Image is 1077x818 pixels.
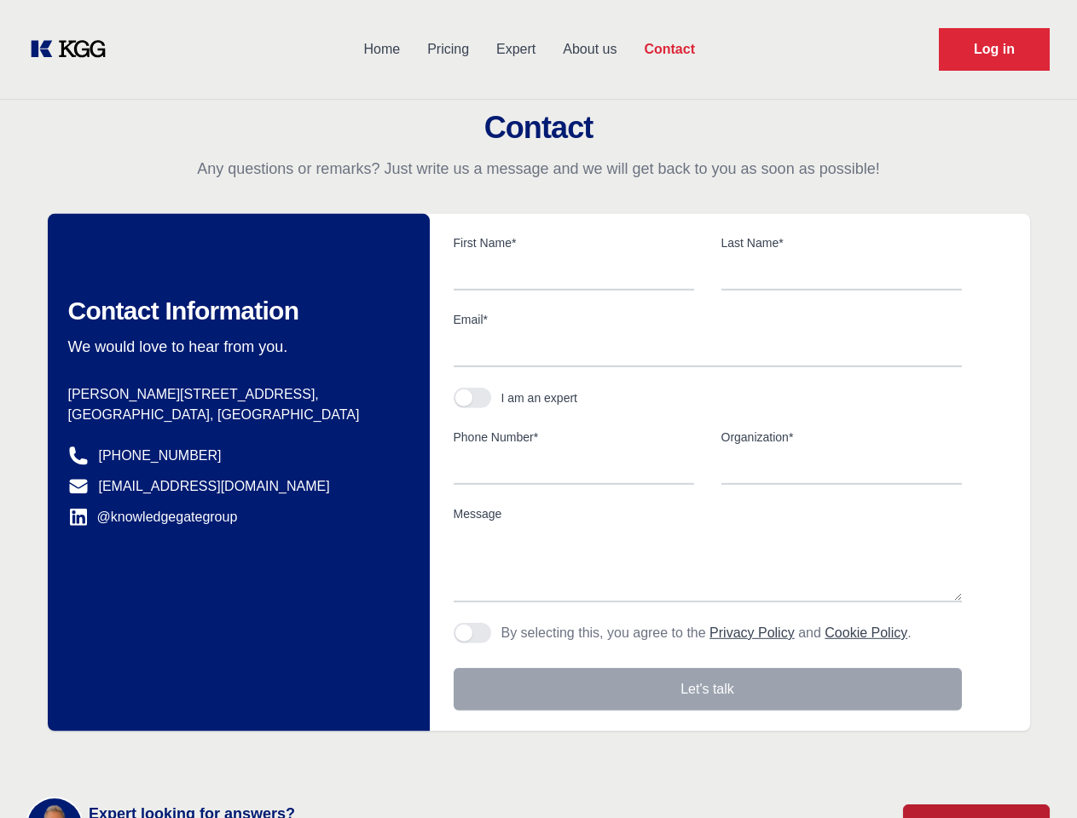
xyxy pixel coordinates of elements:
a: @knowledgegategroup [68,507,238,527]
h2: Contact [20,111,1057,145]
div: Cookie settings [19,802,105,811]
a: [EMAIL_ADDRESS][DOMAIN_NAME] [99,476,330,497]
p: [GEOGRAPHIC_DATA], [GEOGRAPHIC_DATA] [68,405,402,425]
label: Phone Number* [454,429,694,446]
iframe: Chat Widget [992,736,1077,818]
label: Email* [454,311,962,328]
a: Request Demo [939,28,1050,71]
div: I am an expert [501,389,578,406]
label: Last Name* [721,234,962,251]
a: About us [549,27,630,72]
a: [PHONE_NUMBER] [99,446,222,466]
p: [PERSON_NAME][STREET_ADDRESS], [68,384,402,405]
label: Message [454,505,962,522]
a: Home [350,27,414,72]
p: We would love to hear from you. [68,337,402,357]
label: First Name* [454,234,694,251]
p: By selecting this, you agree to the and . [501,623,912,643]
label: Organization* [721,429,962,446]
h2: Contact Information [68,296,402,326]
a: Expert [483,27,549,72]
a: Contact [630,27,709,72]
a: Cookie Policy [825,625,907,640]
a: KOL Knowledge Platform: Talk to Key External Experts (KEE) [27,36,119,63]
p: Any questions or remarks? Just write us a message and we will get back to you as soon as possible! [20,158,1057,179]
a: Privacy Policy [709,625,795,640]
a: Pricing [414,27,483,72]
button: Let's talk [454,668,962,711]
